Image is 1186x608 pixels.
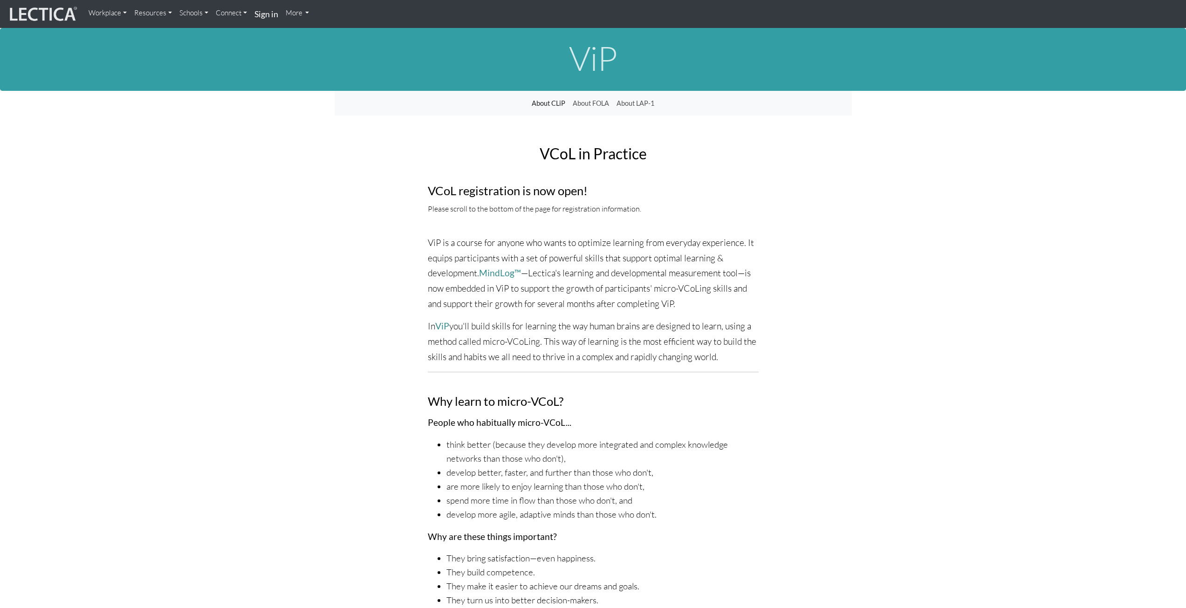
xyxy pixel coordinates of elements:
li: develop better, faster, and further than those who don't, [446,466,759,480]
li: They build competence. [446,566,759,580]
a: About CLiP [528,95,569,112]
li: develop more agile, adaptive minds than those who don't. [446,508,759,522]
a: More [282,4,313,22]
a: About LAP-1 [613,95,658,112]
li: spend more time in flow than those who don't, and [446,494,759,508]
p: ViP is a course for anyone who wants to optimize learning from everyday experience. It equips par... [428,235,759,311]
li: think better (because they develop more integrated and complex knowledge networks than those who ... [446,438,759,466]
strong: People who habitually micro-VCoL... [428,417,571,428]
strong: Sign in [254,9,278,19]
a: Schools [176,4,212,22]
h3: Why learn to micro-VCoL? [428,395,759,408]
h1: ViP [335,40,852,76]
strong: Why are these things important? [428,531,557,542]
a: Resources [130,4,176,22]
h6: Please scroll to the bottom of the page for registration information. [428,205,759,213]
h2: VCoL in Practice [428,145,759,162]
a: Sign in [251,4,282,24]
a: Connect [212,4,251,22]
a: Workplace [85,4,130,22]
li: They bring satisfaction—even happiness. [446,552,759,566]
img: lecticalive [7,5,77,23]
li: They turn us into better decision-makers. [446,594,759,608]
a: ViP [435,321,449,331]
p: In you'll build skills for learning the way human brains are designed to learn, using a method ca... [428,319,759,364]
li: They make it easier to achieve our dreams and goals. [446,580,759,594]
a: MindLog™ [479,267,521,278]
a: About FOLA [569,95,613,112]
li: are more likely to enjoy learning than those who don't, [446,480,759,494]
h3: VCoL registration is now open! [428,184,759,197]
